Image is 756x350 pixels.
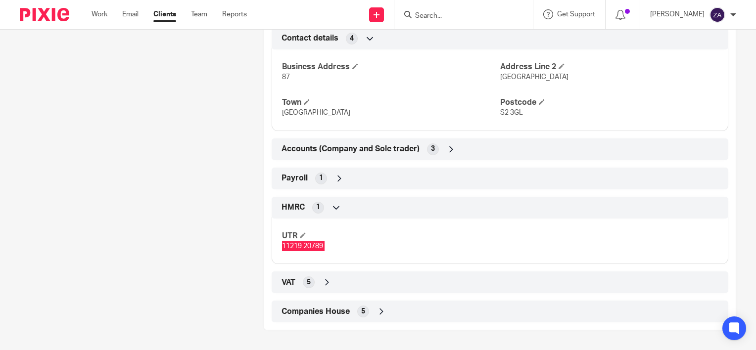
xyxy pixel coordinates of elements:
span: [GEOGRAPHIC_DATA] [282,109,350,116]
span: Get Support [557,11,595,18]
span: S2 3GL [500,109,523,116]
h4: UTR [282,231,500,241]
a: Team [191,9,207,19]
input: Search [414,12,503,21]
p: [PERSON_NAME] [650,9,705,19]
span: 3 [431,144,435,154]
span: 5 [361,306,365,316]
a: Email [122,9,139,19]
h4: Postcode [500,97,718,108]
a: Work [92,9,107,19]
span: Companies House [282,306,350,317]
span: Payroll [282,173,308,183]
span: 87 [282,74,290,81]
img: Pixie [20,8,69,21]
span: 1 [316,202,320,212]
span: Contact details [282,33,338,44]
span: VAT [282,277,295,288]
h4: Address Line 2 [500,62,718,72]
span: 4 [350,34,354,44]
a: Reports [222,9,247,19]
h4: Business Address [282,62,500,72]
span: [GEOGRAPHIC_DATA] [500,74,568,81]
span: 11219 20789 [282,243,323,250]
span: 5 [307,277,311,287]
img: svg%3E [709,7,725,23]
span: 1 [319,173,323,183]
a: Clients [153,9,176,19]
span: Accounts (Company and Sole trader) [282,144,420,154]
h4: Town [282,97,500,108]
span: HMRC [282,202,305,213]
